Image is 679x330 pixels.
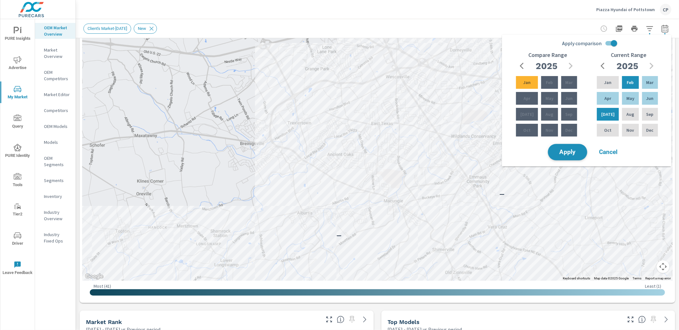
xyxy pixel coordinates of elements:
[546,95,554,102] p: May
[633,277,641,280] a: Terms (opens in new tab)
[2,202,33,218] span: Tier2
[565,111,573,117] p: Sep
[628,22,641,35] button: Print Report
[520,111,534,117] p: [DATE]
[44,123,70,130] p: OEM Models
[546,79,553,86] p: Feb
[44,69,70,82] p: OEM Competitors
[548,144,587,160] button: Apply
[546,111,553,117] p: Aug
[563,276,590,281] button: Keyboard shortcuts
[86,319,122,325] h5: Market Rank
[657,260,669,273] button: Map camera controls
[337,316,344,323] span: Market Rank shows you how you rank, in terms of sales, to other dealerships in your market. “Mark...
[35,207,75,223] div: Industry Overview
[44,47,70,60] p: Market Overview
[324,314,334,325] button: Make Fullscreen
[94,283,111,289] p: Most ( 41 )
[523,127,531,133] p: Oct
[648,314,659,325] span: Select a preset date range to save this widget
[44,139,70,145] p: Models
[555,149,581,155] span: Apply
[2,173,33,189] span: Tools
[336,231,341,239] p: —
[2,85,33,101] span: My Market
[646,79,654,86] p: Mar
[646,95,654,102] p: Jun
[84,272,105,281] img: Google
[626,111,634,117] p: Aug
[596,7,655,12] p: Piazza Hyundai of Pottstown
[44,25,70,37] p: OEM Market Overview
[546,127,553,133] p: Nov
[645,283,661,289] p: Least ( 1 )
[645,277,671,280] a: Report a map error
[44,107,70,114] p: Competitors
[528,52,567,58] h6: Compare Range
[134,24,157,34] div: New
[643,22,656,35] button: Apply Filters
[2,232,33,247] span: Driver
[2,144,33,159] span: PURE Identity
[35,122,75,131] div: OEM Models
[661,314,671,325] a: See more details in report
[659,22,671,35] button: Select Date Range
[35,192,75,201] div: Inventory
[35,153,75,169] div: OEM Segments
[44,155,70,168] p: OEM Segments
[523,79,531,86] p: Jan
[35,67,75,83] div: OEM Competitors
[565,95,573,102] p: Jun
[596,149,621,155] span: Cancel
[604,127,612,133] p: Oct
[360,314,370,325] a: See more details in report
[2,56,33,72] span: Advertise
[2,115,33,130] span: Query
[499,190,504,198] p: —
[613,22,626,35] button: "Export Report to PDF"
[646,111,654,117] p: Sep
[611,52,647,58] h6: Current Range
[44,193,70,200] p: Inventory
[646,127,654,133] p: Dec
[2,261,33,277] span: Leave Feedback
[84,26,131,31] span: Client's Market-[DATE]
[134,26,150,31] span: New
[565,127,573,133] p: Dec
[660,4,671,15] div: CP
[44,91,70,98] p: Market Editor
[35,23,75,39] div: OEM Market Overview
[627,79,634,86] p: Feb
[638,316,646,323] span: Find the biggest opportunities within your model lineup nationwide. [Source: Market registration ...
[524,95,530,102] p: Apr
[562,39,602,47] span: Apply comparison
[536,60,557,72] h2: 2025
[84,272,105,281] a: Open this area in Google Maps (opens a new window)
[388,319,420,325] h5: Top Models
[626,127,634,133] p: Nov
[44,209,70,222] p: Industry Overview
[35,230,75,246] div: Industry Fixed Ops
[617,60,638,72] h2: 2025
[626,95,634,102] p: May
[565,79,573,86] p: Mar
[35,137,75,147] div: Models
[626,314,636,325] button: Make Fullscreen
[35,176,75,185] div: Segments
[594,277,629,280] span: Map data ©2025 Google
[604,79,612,86] p: Jan
[601,111,615,117] p: [DATE]
[2,27,33,42] span: PURE Insights
[0,19,35,283] div: nav menu
[44,231,70,244] p: Industry Fixed Ops
[35,45,75,61] div: Market Overview
[605,95,611,102] p: Apr
[44,177,70,184] p: Segments
[35,106,75,115] div: Competitors
[347,314,357,325] span: Select a preset date range to save this widget
[35,90,75,99] div: Market Editor
[589,144,627,160] button: Cancel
